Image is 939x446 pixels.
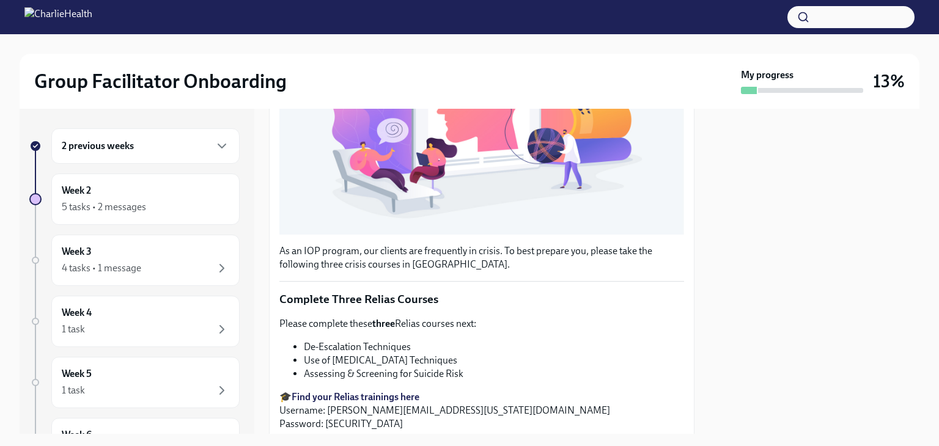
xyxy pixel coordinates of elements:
h6: Week 5 [62,367,92,381]
h6: Week 2 [62,184,91,197]
p: 🎓 Username: [PERSON_NAME][EMAIL_ADDRESS][US_STATE][DOMAIN_NAME] Password: [SECURITY_DATA] [279,390,684,431]
img: CharlieHealth [24,7,92,27]
a: Week 41 task [29,296,240,347]
li: De-Escalation Techniques [304,340,684,354]
li: Assessing & Screening for Suicide Risk [304,367,684,381]
div: 2 previous weeks [51,128,240,164]
h6: 2 previous weeks [62,139,134,153]
div: 5 tasks • 2 messages [62,200,146,214]
a: Week 25 tasks • 2 messages [29,174,240,225]
h6: Week 4 [62,306,92,320]
h6: Week 6 [62,428,92,442]
p: Complete Three Relias Courses [279,291,684,307]
h6: Week 3 [62,245,92,258]
p: As an IOP program, our clients are frequently in crisis. To best prepare you, please take the fol... [279,244,684,271]
li: Use of [MEDICAL_DATA] Techniques [304,354,684,367]
div: 4 tasks • 1 message [62,261,141,275]
h3: 13% [873,70,905,92]
strong: three [372,318,395,329]
div: 1 task [62,323,85,336]
a: Week 51 task [29,357,240,408]
h2: Group Facilitator Onboarding [34,69,287,93]
a: Week 34 tasks • 1 message [29,235,240,286]
a: Find your Relias trainings here [292,391,419,403]
div: 1 task [62,384,85,397]
p: Please complete these Relias courses next: [279,317,684,331]
strong: My progress [741,68,794,82]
